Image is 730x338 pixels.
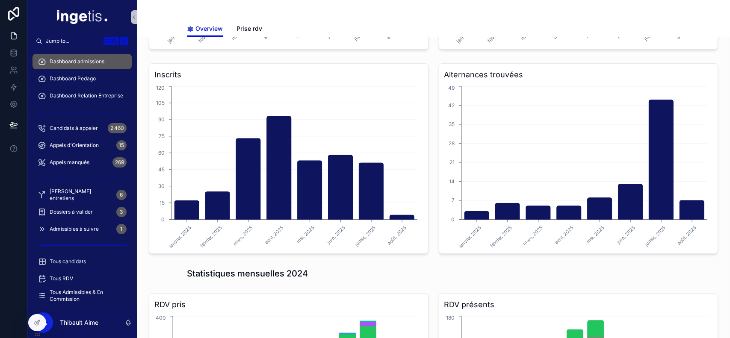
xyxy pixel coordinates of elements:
[444,299,713,311] h3: RDV présents
[676,224,697,246] text: août, 2025
[116,224,127,234] div: 1
[446,314,455,321] tspan: 180
[112,157,127,168] div: 269
[116,207,127,217] div: 3
[199,224,224,249] text: février, 2025
[643,224,667,248] text: juillet, 2025
[156,85,165,91] tspan: 120
[449,159,455,165] tspan: 21
[264,224,285,245] text: avril, 2025
[57,10,107,24] img: App logo
[50,258,86,265] span: Tous candidats
[50,226,99,232] span: Admissibles à suivre
[158,116,165,123] tspan: 90
[33,204,132,220] a: Dossiers à valider3
[448,102,455,109] tspan: 42
[196,24,223,33] span: Overview
[457,224,482,250] text: janvier, 2025
[553,224,574,245] text: avril, 2025
[158,150,165,156] tspan: 60
[33,54,132,69] a: Dashboard admissions
[449,178,455,185] tspan: 14
[444,69,713,81] h3: Alternances trouvées
[161,216,165,223] tspan: 0
[156,100,165,106] tspan: 105
[50,125,98,132] span: Candidats à appeler
[27,48,137,307] div: scrollable content
[60,318,98,327] p: Thibault Aime
[46,38,100,44] span: Jump to...
[154,299,423,311] h3: RDV pris
[451,216,455,223] tspan: 0
[33,138,132,153] a: Appels d'Orientation15
[187,21,223,37] a: Overview
[449,140,455,147] tspan: 28
[325,224,346,245] text: juin, 2025
[489,224,513,249] text: février, 2025
[237,24,263,33] span: Prise rdv
[50,159,89,166] span: Appels manqués
[50,275,73,282] span: Tous RDV
[448,85,455,91] tspan: 49
[103,37,119,45] span: Ctrl
[452,197,455,203] tspan: 7
[521,224,544,247] text: mars, 2025
[50,188,113,202] span: [PERSON_NAME] entretiens
[159,133,165,139] tspan: 75
[33,271,132,286] a: Tous RDV
[50,58,104,65] span: Dashboard admissions
[50,142,99,149] span: Appels d'Orientation
[33,187,132,203] a: [PERSON_NAME] entretiens6
[154,69,423,81] h3: Inscrits
[449,121,455,127] tspan: 35
[33,121,132,136] a: Candidats à appeler2 460
[108,123,127,133] div: 2 460
[33,34,132,48] button: Jump to...CtrlK
[187,267,308,279] h1: Statistiques mensuelles 2024
[158,183,165,189] tspan: 30
[116,190,127,200] div: 6
[295,224,315,244] text: mai, 2025
[116,140,127,150] div: 15
[168,224,193,250] text: janvier, 2025
[237,21,263,38] a: Prise rdv
[50,289,123,303] span: Tous Admissibles & En Commission
[154,84,423,248] div: chart
[33,288,132,303] a: Tous Admissibles & En Commission
[50,92,123,99] span: Dashboard Relation Entreprise
[386,224,408,246] text: août, 2025
[33,88,132,103] a: Dashboard Relation Entreprise
[353,224,377,248] text: juillet, 2025
[615,224,636,245] text: juin, 2025
[156,314,166,321] tspan: 400
[585,224,605,244] text: mai, 2025
[121,38,127,44] span: K
[160,200,165,206] tspan: 15
[33,254,132,269] a: Tous candidats
[33,221,132,237] a: Admissibles à suivre1
[50,209,93,215] span: Dossiers à valider
[158,166,165,173] tspan: 45
[232,224,254,247] text: mars, 2025
[33,71,132,86] a: Dashboard Pedago
[33,155,132,170] a: Appels manqués269
[50,75,96,82] span: Dashboard Pedago
[444,84,713,248] div: chart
